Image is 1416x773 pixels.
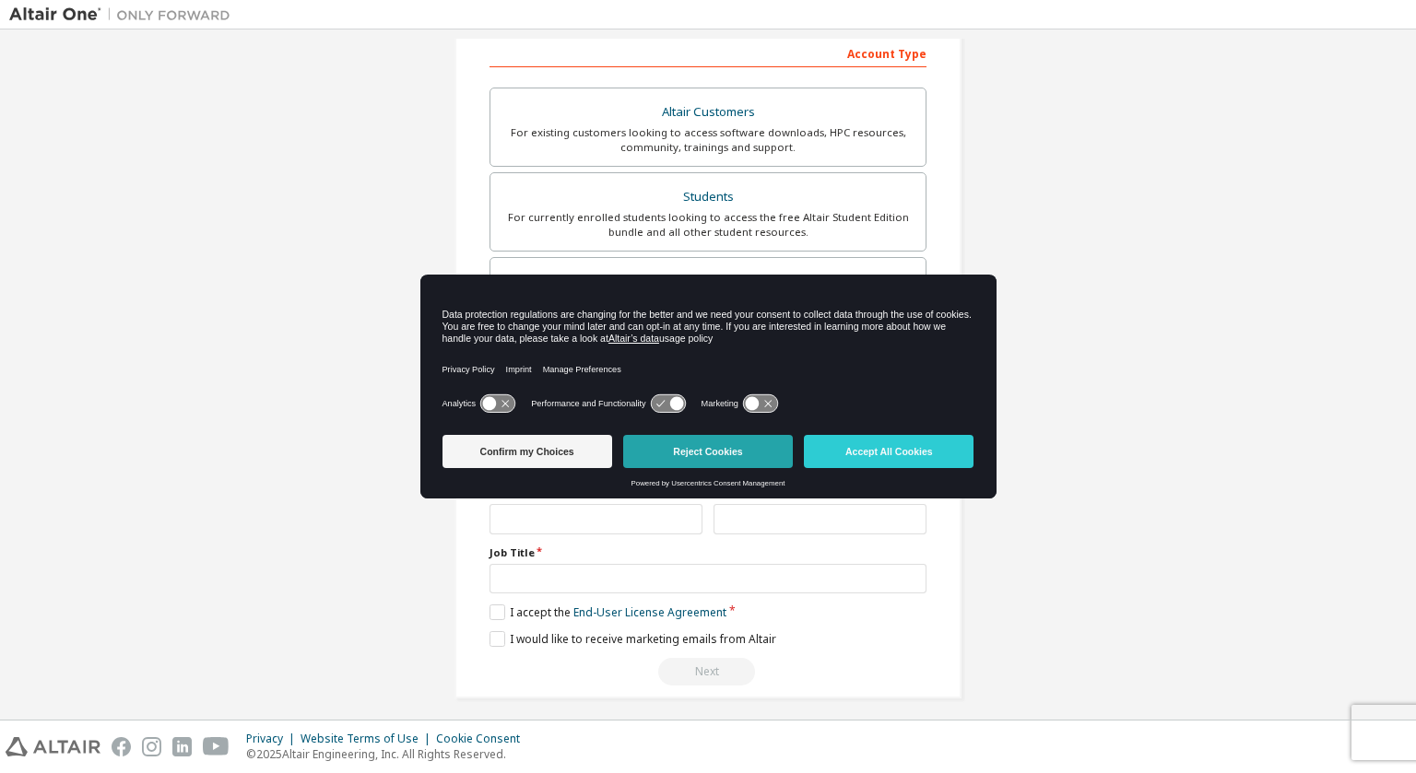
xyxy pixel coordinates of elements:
[490,604,726,620] label: I accept the
[246,746,531,762] p: © 2025 Altair Engineering, Inc. All Rights Reserved.
[490,631,776,647] label: I would like to receive marketing emails from Altair
[501,184,914,210] div: Students
[573,604,726,620] a: End-User License Agreement
[142,737,161,756] img: instagram.svg
[436,732,531,746] div: Cookie Consent
[203,737,230,756] img: youtube.svg
[501,210,914,240] div: For currently enrolled students looking to access the free Altair Student Edition bundle and all ...
[490,38,926,67] div: Account Type
[501,100,914,125] div: Altair Customers
[9,6,240,24] img: Altair One
[172,737,192,756] img: linkedin.svg
[301,732,436,746] div: Website Terms of Use
[112,737,131,756] img: facebook.svg
[490,658,926,685] div: Read and acccept EULA to continue
[490,545,926,560] label: Job Title
[6,737,100,756] img: altair_logo.svg
[501,125,914,155] div: For existing customers looking to access software downloads, HPC resources, community, trainings ...
[246,732,301,746] div: Privacy
[501,269,914,295] div: Faculty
